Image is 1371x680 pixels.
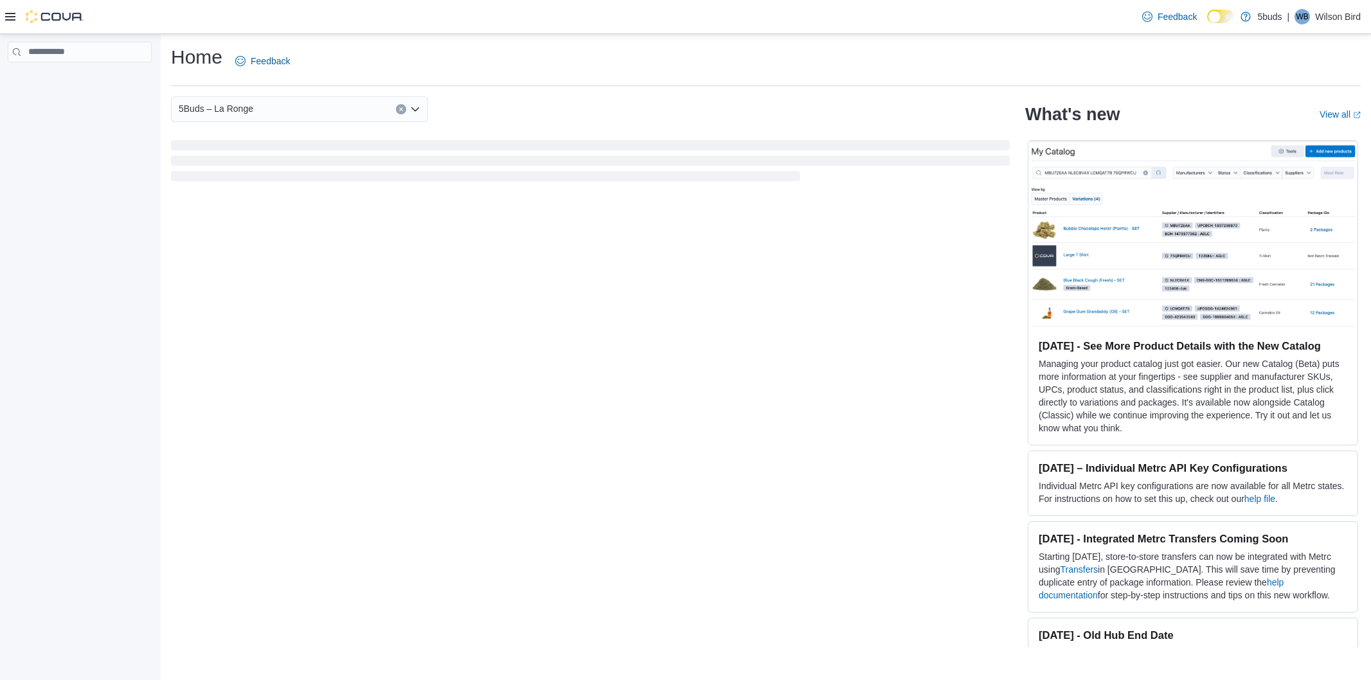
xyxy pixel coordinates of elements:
h1: Home [171,44,222,70]
p: Managing your product catalog just got easier. Our new Catalog (Beta) puts more information at yo... [1039,357,1347,434]
button: Open list of options [410,104,420,114]
h3: [DATE] - See More Product Details with the New Catalog [1039,339,1347,352]
span: Feedback [251,55,290,67]
p: 5buds [1257,9,1282,24]
a: Feedback [230,48,295,74]
h3: [DATE] - Integrated Metrc Transfers Coming Soon [1039,532,1347,545]
h3: [DATE] - Old Hub End Date [1039,629,1347,641]
nav: Complex example [8,65,152,96]
span: WB [1296,9,1309,24]
svg: External link [1353,111,1361,119]
button: Clear input [396,104,406,114]
div: Wilson Bird [1295,9,1310,24]
a: help file [1244,494,1275,504]
span: Loading [171,143,1010,184]
p: Wilson Bird [1315,9,1361,24]
img: Cova [26,10,84,23]
span: Feedback [1158,10,1197,23]
span: 5Buds – La Ronge [179,101,253,116]
a: View allExternal link [1320,109,1361,120]
p: | [1287,9,1290,24]
p: Starting [DATE], store-to-store transfers can now be integrated with Metrc using in [GEOGRAPHIC_D... [1039,550,1347,602]
a: Transfers [1060,564,1098,575]
h2: What's new [1025,104,1120,125]
a: Feedback [1137,4,1202,30]
p: Individual Metrc API key configurations are now available for all Metrc states. For instructions ... [1039,479,1347,505]
h3: [DATE] – Individual Metrc API Key Configurations [1039,461,1347,474]
input: Dark Mode [1207,10,1234,23]
span: Dark Mode [1207,23,1208,24]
